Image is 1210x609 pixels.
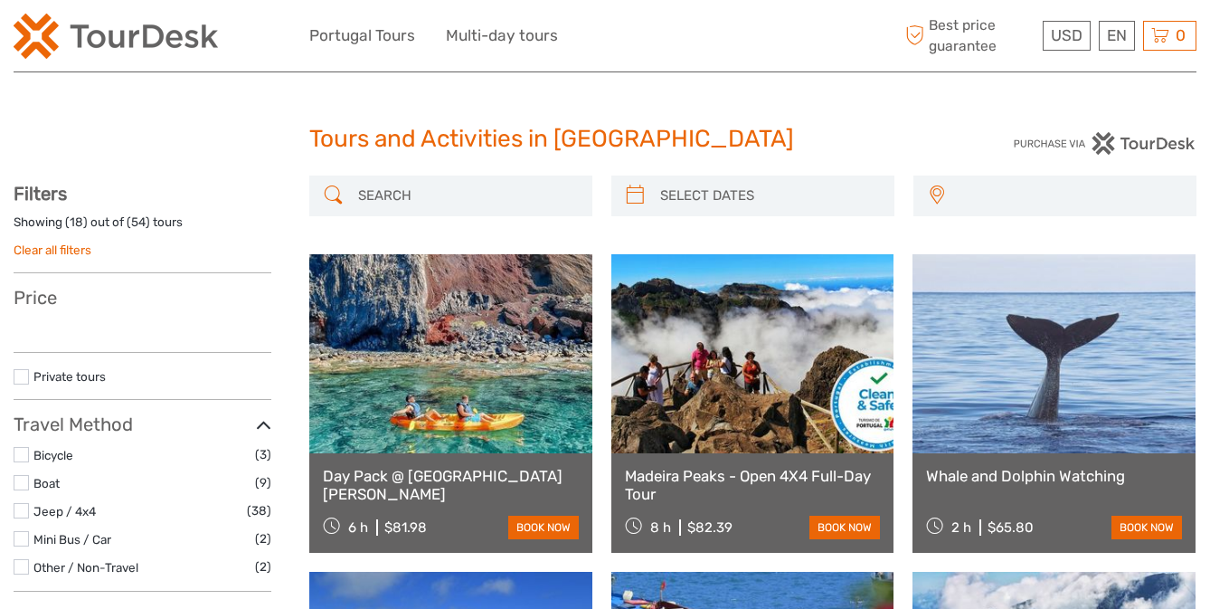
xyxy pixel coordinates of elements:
[14,183,67,205] strong: Filters
[384,519,427,536] div: $81.98
[446,23,558,49] a: Multi-day tours
[687,519,733,536] div: $82.39
[323,467,579,504] a: Day Pack @ [GEOGRAPHIC_DATA][PERSON_NAME]
[1051,26,1082,44] span: USD
[255,472,271,493] span: (9)
[508,516,579,539] a: book now
[309,23,415,49] a: Portugal Tours
[33,369,106,384] a: Private tours
[247,500,271,521] span: (38)
[33,476,60,490] a: Boat
[1013,132,1196,155] img: PurchaseViaTourDesk.png
[653,180,885,212] input: SELECT DATES
[33,448,73,462] a: Bicycle
[1173,26,1188,44] span: 0
[809,516,880,539] a: book now
[14,287,271,309] h3: Price
[14,214,271,242] div: Showing ( ) out of ( ) tours
[951,519,971,536] span: 2 h
[1111,516,1182,539] a: book now
[255,528,271,549] span: (2)
[309,125,901,154] h1: Tours and Activities in [GEOGRAPHIC_DATA]
[14,243,91,257] a: Clear all filters
[988,519,1034,536] div: $65.80
[33,560,138,575] a: Other / Non-Travel
[625,467,881,504] a: Madeira Peaks - Open 4X4 Full-Day Tour
[255,444,271,465] span: (3)
[650,519,671,536] span: 8 h
[1099,21,1135,51] div: EN
[33,504,96,519] a: Jeep / 4x4
[255,557,271,577] span: (2)
[348,519,368,536] span: 6 h
[14,414,271,435] h3: Travel Method
[926,467,1182,485] a: Whale and Dolphin Watching
[14,14,218,59] img: 2254-3441b4b5-4e5f-4d00-b396-31f1d84a6ebf_logo_small.png
[901,15,1038,55] span: Best price guarantee
[131,214,146,231] label: 54
[70,214,83,231] label: 18
[33,532,111,547] a: Mini Bus / Car
[351,180,583,212] input: SEARCH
